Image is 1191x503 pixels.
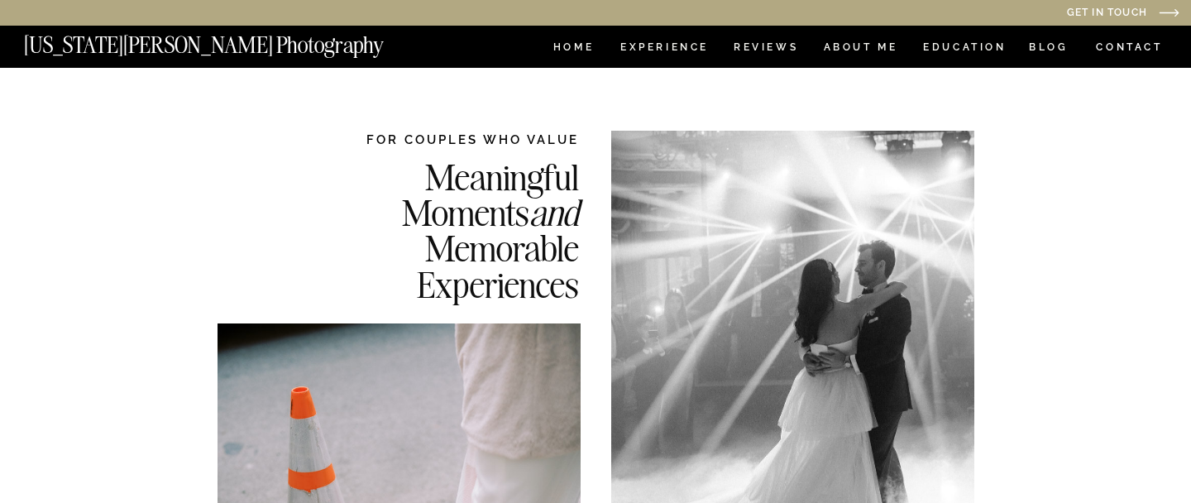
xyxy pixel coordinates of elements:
[550,42,597,56] a: HOME
[318,131,579,148] h2: FOR COUPLES WHO VALUE
[921,42,1008,56] a: EDUCATION
[823,42,898,56] a: ABOUT ME
[1095,38,1164,56] a: CONTACT
[318,159,579,300] h2: Meaningful Moments Memorable Experiences
[734,42,796,56] a: REVIEWS
[898,7,1147,20] a: Get in Touch
[620,42,707,56] a: Experience
[1029,42,1069,56] a: BLOG
[24,34,439,48] a: [US_STATE][PERSON_NAME] Photography
[529,189,579,235] i: and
